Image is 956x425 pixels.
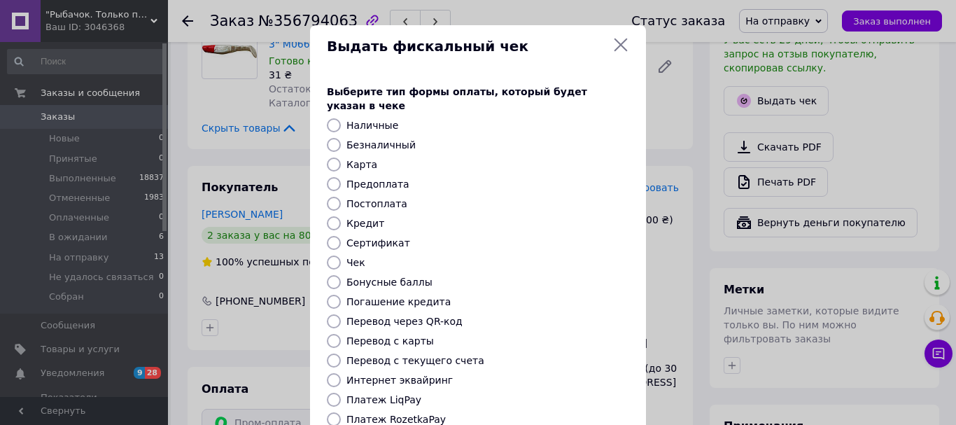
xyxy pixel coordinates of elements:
[346,394,421,405] label: Платеж LiqPay
[346,355,484,366] label: Перевод с текущего счета
[346,335,434,347] label: Перевод с карты
[327,36,607,57] span: Выдать фискальный чек
[346,237,410,249] label: Сертификат
[346,218,384,229] label: Кредит
[346,277,433,288] label: Бонусные баллы
[346,296,451,307] label: Погашение кредита
[327,86,587,111] span: Выберите тип формы оплаты, который будет указан в чеке
[346,375,453,386] label: Интернет эквайринг
[346,179,409,190] label: Предоплата
[346,198,407,209] label: Постоплата
[346,120,398,131] label: Наличные
[346,414,446,425] label: Платеж RozetkaPay
[346,316,463,327] label: Перевод через QR-код
[346,159,377,170] label: Карта
[346,139,416,151] label: Безналичный
[346,257,365,268] label: Чек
